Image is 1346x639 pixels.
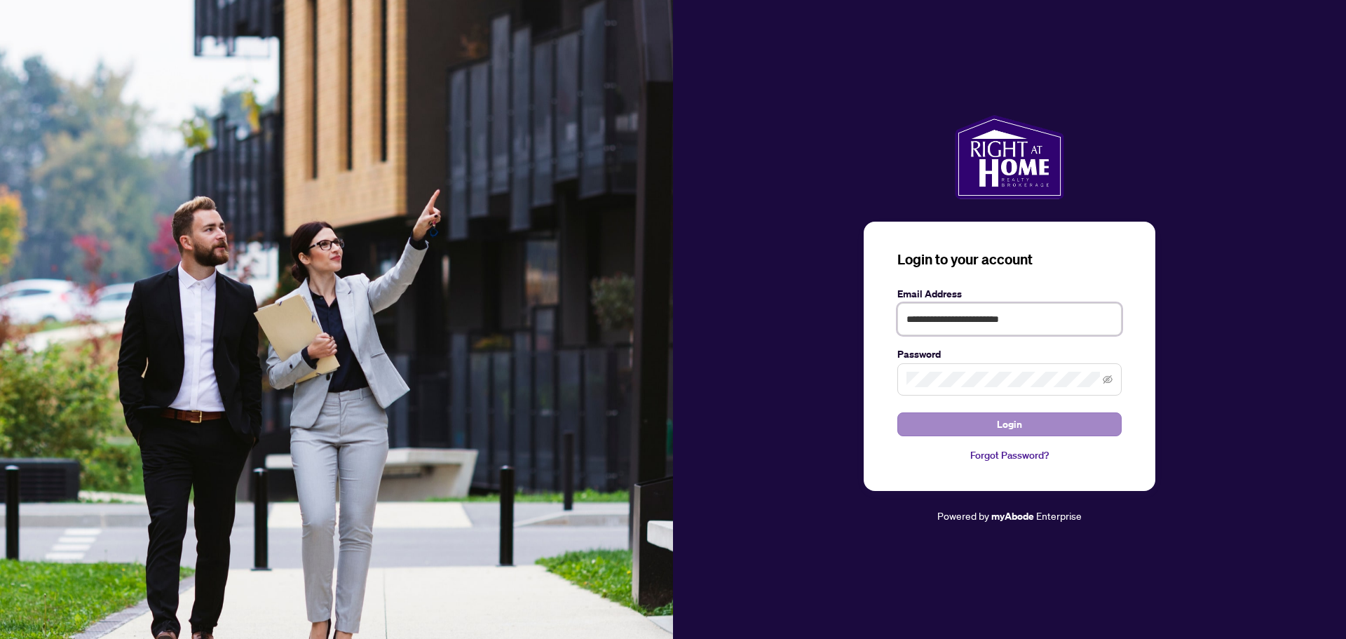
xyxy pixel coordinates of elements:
[997,413,1022,436] span: Login
[897,347,1122,362] label: Password
[1036,509,1082,522] span: Enterprise
[1103,375,1113,384] span: eye-invisible
[897,250,1122,269] h3: Login to your account
[897,448,1122,463] a: Forgot Password?
[955,115,1063,199] img: ma-logo
[897,412,1122,436] button: Login
[991,509,1034,524] a: myAbode
[897,286,1122,302] label: Email Address
[937,509,989,522] span: Powered by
